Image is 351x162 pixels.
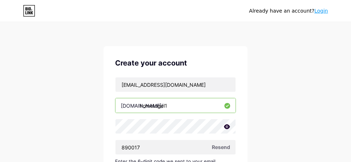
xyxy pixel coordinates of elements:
[249,7,328,15] div: Already have an account?
[212,143,230,151] span: Resend
[115,58,236,68] div: Create your account
[314,8,328,14] a: Login
[115,140,236,154] input: Paste login code
[115,98,236,113] input: username
[115,77,236,92] input: Email
[121,102,163,109] div: [DOMAIN_NAME]/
